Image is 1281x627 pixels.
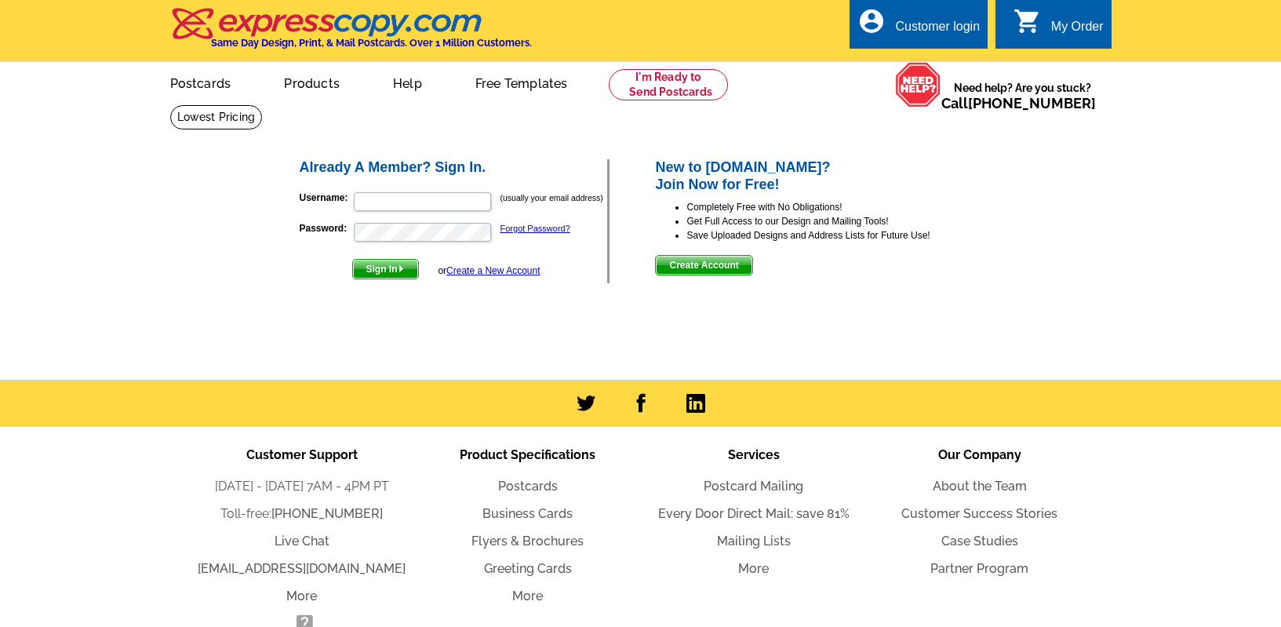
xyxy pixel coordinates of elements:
span: Call [941,95,1096,111]
a: Products [259,64,365,100]
a: Business Cards [482,506,573,521]
a: shopping_cart My Order [1014,17,1104,37]
a: [PHONE_NUMBER] [968,95,1096,111]
a: Postcard Mailing [704,479,803,494]
a: Customer Success Stories [901,506,1057,521]
a: More [738,561,769,576]
span: Sign In [353,260,418,279]
span: Customer Support [246,447,358,462]
a: About the Team [933,479,1027,494]
li: Completely Free with No Obligations! [686,200,984,214]
a: Postcards [498,479,558,494]
img: button-next-arrow-white.png [398,265,405,272]
a: [EMAIL_ADDRESS][DOMAIN_NAME] [198,561,406,576]
a: Same Day Design, Print, & Mail Postcards. Over 1 Million Customers. [170,19,532,49]
small: (usually your email address) [500,193,603,202]
a: Live Chat [275,534,329,549]
a: More [286,589,317,603]
a: Free Templates [450,64,593,100]
div: or [438,264,540,278]
button: Sign In [352,259,419,279]
label: Password: [300,221,352,235]
span: Product Specifications [460,447,595,462]
img: help [895,62,941,108]
h4: Same Day Design, Print, & Mail Postcards. Over 1 Million Customers. [211,37,532,49]
a: [PHONE_NUMBER] [271,506,383,521]
a: Case Studies [941,534,1018,549]
a: Flyers & Brochures [471,534,584,549]
div: My Order [1051,20,1104,42]
a: More [512,589,543,603]
i: shopping_cart [1014,7,1042,35]
a: account_circle Customer login [857,17,980,37]
a: Help [368,64,447,100]
li: Get Full Access to our Design and Mailing Tools! [686,214,984,228]
a: Mailing Lists [717,534,791,549]
a: Partner Program [930,561,1028,576]
span: Create Account [656,256,751,275]
li: Save Uploaded Designs and Address Lists for Future Use! [686,228,984,242]
a: Create a New Account [446,265,540,276]
label: Username: [300,191,352,205]
li: [DATE] - [DATE] 7AM - 4PM PT [189,477,415,496]
span: Need help? Are you stuck? [941,80,1104,111]
i: account_circle [857,7,886,35]
button: Create Account [655,255,752,275]
a: Greeting Cards [484,561,572,576]
span: Services [728,447,780,462]
a: Forgot Password? [500,224,570,233]
h2: New to [DOMAIN_NAME]? Join Now for Free! [655,159,984,193]
div: Customer login [895,20,980,42]
h2: Already A Member? Sign In. [300,159,608,177]
a: Every Door Direct Mail: save 81% [658,506,850,521]
li: Toll-free: [189,505,415,523]
a: Postcards [145,64,257,100]
span: Our Company [938,447,1021,462]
